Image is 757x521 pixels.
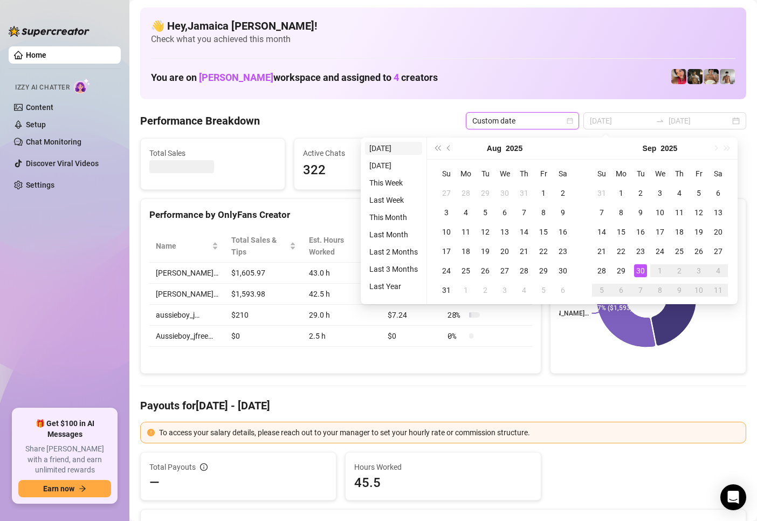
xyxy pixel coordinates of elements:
div: 17 [653,225,666,238]
li: This Month [365,211,422,224]
button: Last year (Control + left) [431,138,443,159]
div: 30 [498,187,511,200]
div: 5 [537,284,550,297]
span: Custom date [472,113,573,129]
td: 2025-09-27 [708,242,728,261]
td: $7.24 [381,305,441,326]
button: Earn nowarrow-right [18,480,111,497]
td: 2025-08-27 [495,261,514,280]
li: [DATE] [365,142,422,155]
input: End date [669,115,730,127]
div: 13 [712,206,725,219]
span: Active Chats [303,147,430,159]
a: Setup [26,120,46,129]
img: Tony [687,69,703,84]
th: Fr [689,164,708,183]
div: 28 [459,187,472,200]
div: 7 [634,284,647,297]
div: To access your salary details, please reach out to your manager to set your hourly rate or commis... [159,427,739,438]
div: 5 [692,187,705,200]
td: 2025-08-05 [476,203,495,222]
div: 25 [459,264,472,277]
h4: 👋 Hey, Jamaica [PERSON_NAME] ! [151,18,735,33]
div: 24 [653,245,666,258]
div: 2 [634,187,647,200]
td: 2025-09-28 [592,261,611,280]
td: 2025-08-30 [553,261,573,280]
span: 4 [394,72,399,83]
div: 3 [498,284,511,297]
div: 14 [518,225,531,238]
span: Name [156,240,210,252]
td: 2025-09-16 [631,222,650,242]
td: 2025-09-03 [650,183,670,203]
div: 29 [537,264,550,277]
div: 20 [712,225,725,238]
td: 2025-08-13 [495,222,514,242]
div: 2 [556,187,569,200]
div: 28 [595,264,608,277]
div: 22 [537,245,550,258]
td: 2025-08-24 [437,261,456,280]
td: 2025-10-03 [689,261,708,280]
td: 2025-09-29 [611,261,631,280]
div: 30 [556,264,569,277]
th: Total Sales & Tips [225,230,302,263]
td: 2025-08-04 [456,203,476,222]
td: 2025-08-11 [456,222,476,242]
td: 2025-09-09 [631,203,650,222]
img: Vanessa [671,69,686,84]
td: 2025-10-09 [670,280,689,300]
div: 22 [615,245,628,258]
span: Total Payouts [149,461,196,473]
div: 4 [712,264,725,277]
span: 322 [303,160,430,181]
div: 11 [673,206,686,219]
td: 2025-09-05 [534,280,553,300]
img: logo-BBDzfeDw.svg [9,26,90,37]
div: Open Intercom Messenger [720,484,746,510]
td: 29.0 h [302,305,381,326]
td: aussieboy_j… [149,305,225,326]
td: 2025-09-22 [611,242,631,261]
div: 30 [634,264,647,277]
div: 26 [479,264,492,277]
span: Check what you achieved this month [151,33,735,45]
div: 9 [673,284,686,297]
td: 2025-09-02 [631,183,650,203]
li: [DATE] [365,159,422,172]
td: 2025-09-07 [592,203,611,222]
div: 15 [537,225,550,238]
text: [PERSON_NAME]… [535,310,589,317]
div: 16 [634,225,647,238]
td: 2025-09-18 [670,222,689,242]
th: We [650,164,670,183]
div: 21 [595,245,608,258]
span: Earn now [43,484,74,493]
li: Last Year [365,280,422,293]
div: 8 [653,284,666,297]
td: 2.5 h [302,326,381,347]
td: 2025-07-27 [437,183,456,203]
th: Sa [553,164,573,183]
td: 2025-08-31 [437,280,456,300]
div: 10 [653,206,666,219]
td: 2025-09-20 [708,222,728,242]
span: arrow-right [79,485,86,492]
td: 2025-09-06 [708,183,728,203]
div: 11 [712,284,725,297]
td: 2025-09-01 [611,183,631,203]
span: info-circle [200,463,208,471]
th: Su [592,164,611,183]
td: [PERSON_NAME]… [149,263,225,284]
div: 3 [440,206,453,219]
td: 2025-07-29 [476,183,495,203]
span: to [656,116,664,125]
td: 2025-08-29 [534,261,553,280]
img: aussieboy_j [720,69,735,84]
td: 2025-09-05 [689,183,708,203]
button: Choose a year [506,138,522,159]
td: 2025-08-17 [437,242,456,261]
span: swap-right [656,116,664,125]
td: 2025-09-04 [670,183,689,203]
